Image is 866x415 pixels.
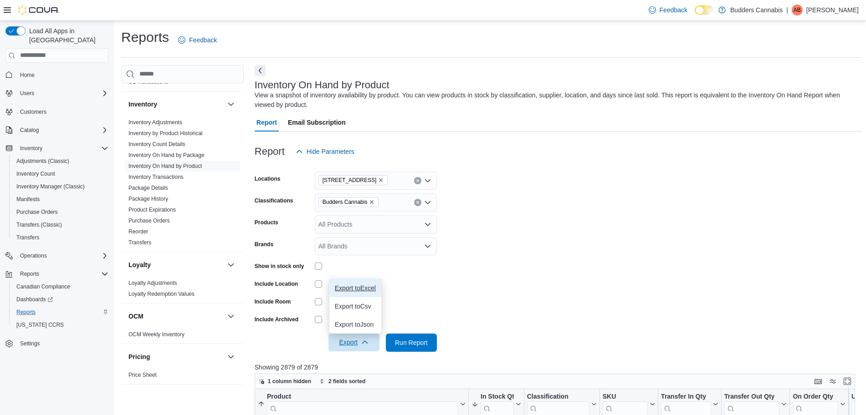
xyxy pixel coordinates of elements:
[16,143,46,154] button: Inventory
[527,392,589,401] div: Classification
[335,303,376,310] span: Export to Csv
[2,142,112,155] button: Inventory
[645,1,691,19] a: Feedback
[318,175,388,185] span: 1212 Dundas St. W. D
[603,392,648,401] div: SKU
[16,208,58,216] span: Purchase Orders
[2,268,112,280] button: Reports
[13,207,108,218] span: Purchase Orders
[16,338,108,349] span: Settings
[424,243,431,250] button: Open list of options
[16,125,42,136] button: Catalog
[128,173,184,181] span: Inventory Transactions
[13,307,108,318] span: Reports
[128,279,177,287] span: Loyalty Adjustments
[225,392,236,403] button: Products
[128,239,151,246] a: Transfers
[20,252,47,259] span: Operations
[128,162,202,170] span: Inventory On Hand by Product
[2,337,112,350] button: Settings
[225,259,236,270] button: Loyalty
[13,232,108,243] span: Transfers
[288,113,346,132] span: Email Subscription
[414,199,421,206] button: Clear input
[2,124,112,137] button: Catalog
[328,333,379,351] button: Export
[26,26,108,45] span: Load All Apps in [GEOGRAPHIC_DATA]
[13,219,108,230] span: Transfers (Classic)
[121,278,244,303] div: Loyalty
[255,280,298,288] label: Include Location
[20,108,46,116] span: Customers
[9,206,112,218] button: Purchase Orders
[329,279,381,297] button: Export toExcel
[16,296,53,303] span: Dashboards
[5,65,108,374] nav: Complex example
[395,338,428,347] span: Run Report
[2,249,112,262] button: Operations
[128,218,170,224] a: Purchase Orders
[16,250,51,261] button: Operations
[189,35,217,45] span: Feedback
[806,5,859,15] p: [PERSON_NAME]
[13,156,73,167] a: Adjustments (Classic)
[13,181,88,192] a: Inventory Manager (Classic)
[16,106,50,117] a: Customers
[128,228,148,235] span: Reorder
[16,268,108,279] span: Reports
[255,65,266,76] button: Next
[128,206,176,213] span: Product Expirations
[128,141,185,148] span: Inventory Count Details
[13,194,108,205] span: Manifests
[128,174,184,180] a: Inventory Transactions
[13,156,108,167] span: Adjustments (Classic)
[9,231,112,244] button: Transfers
[323,176,377,185] span: [STREET_ADDRESS]
[2,68,112,81] button: Home
[16,125,108,136] span: Catalog
[13,194,43,205] a: Manifests
[334,333,374,351] span: Export
[128,291,195,297] a: Loyalty Redemption Values
[9,218,112,231] button: Transfers (Classic)
[128,119,182,126] a: Inventory Adjustments
[16,283,70,290] span: Canadian Compliance
[329,315,381,334] button: Export toJson
[18,5,59,15] img: Cova
[128,371,157,379] span: Price Sheet
[268,378,311,385] span: 1 column hidden
[121,28,169,46] h1: Reports
[827,376,838,387] button: Display options
[128,152,205,159] span: Inventory On Hand by Package
[13,294,108,305] span: Dashboards
[255,91,857,110] div: View a snapshot of inventory availability by product. You can view products in stock by classific...
[660,5,687,15] span: Feedback
[13,319,67,330] a: [US_STATE] CCRS
[842,376,853,387] button: Enter fullscreen
[9,319,112,331] button: [US_STATE] CCRS
[9,193,112,206] button: Manifests
[13,168,108,179] span: Inventory Count
[128,207,176,213] a: Product Expirations
[16,250,108,261] span: Operations
[225,99,236,110] button: Inventory
[128,290,195,298] span: Loyalty Redemption Values
[695,5,714,15] input: Dark Mode
[128,217,170,224] span: Purchase Orders
[16,321,64,329] span: [US_STATE] CCRS
[128,260,224,269] button: Loyalty
[16,221,62,228] span: Transfers (Classic)
[16,183,85,190] span: Inventory Manager (Classic)
[424,177,431,184] button: Open list of options
[128,352,150,361] h3: Pricing
[813,376,824,387] button: Keyboard shortcuts
[329,297,381,315] button: Export toCsv
[9,180,112,193] button: Inventory Manager (Classic)
[128,130,203,137] span: Inventory by Product Historical
[13,319,108,330] span: Washington CCRS
[316,376,369,387] button: 2 fields sorted
[128,239,151,246] span: Transfers
[255,197,293,204] label: Classifications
